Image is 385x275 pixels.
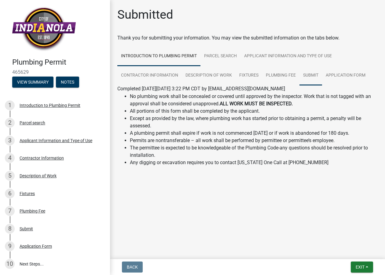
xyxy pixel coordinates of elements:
[20,244,52,248] div: Application Form
[20,103,80,107] div: Introduction to Plumbing Permit
[5,118,15,128] div: 2
[20,174,57,178] div: Description of Work
[130,144,377,159] li: The permittee is expected to be knowledgeable of the Plumbing Code-any questions should be resolv...
[5,224,15,234] div: 8
[356,265,365,269] span: Exit
[20,138,92,143] div: Applicant Information and Type of Use
[5,171,15,181] div: 5
[117,34,378,42] div: Thank you for submitting your information. You may view the submitted information on the tabs below.
[56,77,79,88] button: Notes
[5,189,15,198] div: 6
[130,159,377,166] li: Any digging or excavation requires you to contact [US_STATE] One Call at [PHONE_NUMBER]
[262,66,299,85] a: Plumbing Fee
[322,66,369,85] a: Application Form
[117,7,173,22] h1: Submitted
[12,77,53,88] button: View Summary
[12,80,53,85] wm-modal-confirm: Summary
[5,206,15,216] div: 7
[20,227,33,231] div: Submit
[20,156,64,160] div: Contractor Information
[130,137,377,144] li: Permits are nontransferable – all work shall be performed by permittee or permittee’s employee.
[351,262,373,273] button: Exit
[20,209,45,213] div: Plumbing Fee
[130,115,377,130] li: Except as provided by the law, where plumbing work has started prior to obtaining a permit, a pen...
[130,93,377,107] li: No plumbing work shall be concealed or covered until approved by the inspector. Work that is not ...
[299,66,322,85] a: Submit
[117,86,285,92] span: Completed [DATE][DATE] 3:22 PM CDT by [EMAIL_ADDRESS][DOMAIN_NAME]
[127,265,138,269] span: Back
[20,191,35,196] div: Fixtures
[12,6,76,51] img: City of Indianola, Iowa
[5,136,15,145] div: 3
[130,130,377,137] li: A plumbing permit shall expire if work is not commenced [DATE] or if work is abandoned for 180 days.
[20,121,45,125] div: Parcel search
[122,262,143,273] button: Back
[220,101,293,107] strong: ALL WORK MUST BE INSPECTED.
[12,69,98,75] span: 465629
[5,153,15,163] div: 4
[5,100,15,110] div: 1
[5,241,15,251] div: 9
[236,66,262,85] a: Fixtures
[130,107,377,115] li: All portions of this form shall be completed by the applicant.
[56,80,79,85] wm-modal-confirm: Notes
[200,47,240,66] a: Parcel search
[5,259,15,269] div: 10
[182,66,236,85] a: Description of Work
[117,47,200,66] a: Introduction to Plumbing Permit
[12,58,105,67] h4: Plumbing Permit
[240,47,335,66] a: Applicant Information and Type of Use
[117,66,182,85] a: Contractor Information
